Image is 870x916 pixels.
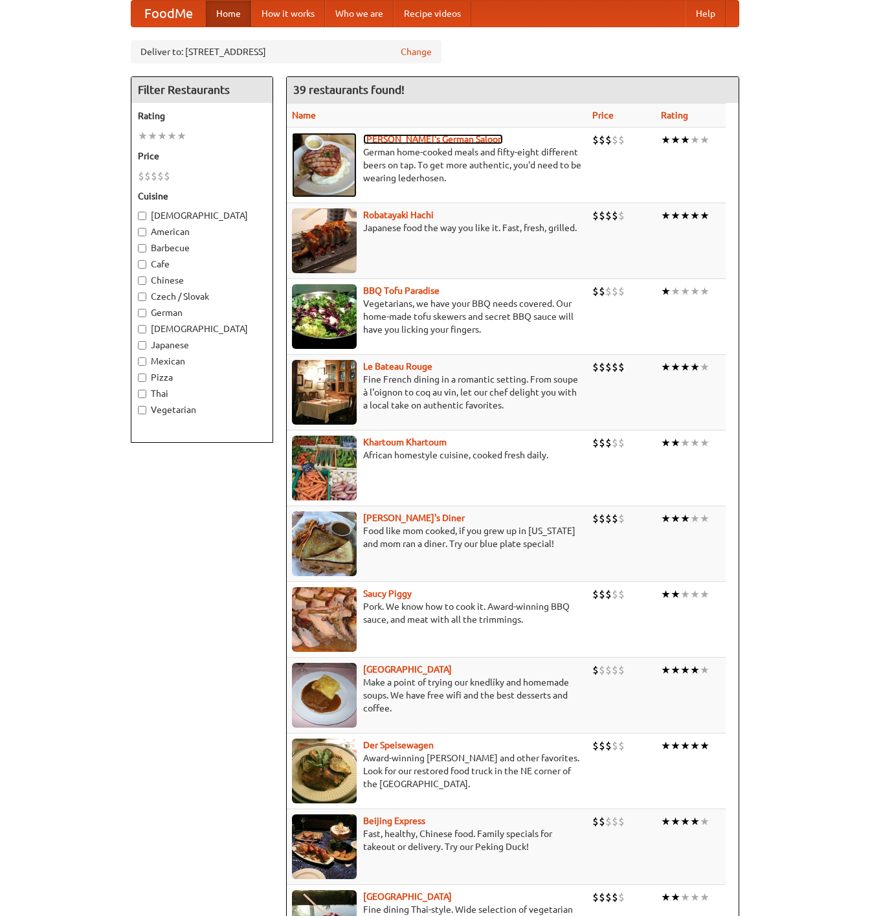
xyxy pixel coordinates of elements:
div: Deliver to: [STREET_ADDRESS] [131,40,441,63]
p: Fine French dining in a romantic setting. From soupe à l'oignon to coq au vin, let our chef delig... [292,373,582,412]
img: robatayaki.jpg [292,208,357,273]
label: Chinese [138,274,266,287]
li: ★ [700,133,709,147]
input: Barbecue [138,244,146,252]
input: American [138,228,146,236]
li: ★ [671,739,680,753]
li: ★ [671,587,680,601]
li: $ [618,436,625,450]
li: $ [618,587,625,601]
li: ★ [167,129,177,143]
h5: Price [138,150,266,162]
a: [GEOGRAPHIC_DATA] [363,664,452,675]
li: ★ [680,511,690,526]
li: $ [599,814,605,829]
li: $ [592,133,599,147]
b: Der Speisewagen [363,740,434,750]
a: [GEOGRAPHIC_DATA] [363,891,452,902]
li: $ [592,739,599,753]
a: Le Bateau Rouge [363,361,432,372]
li: $ [144,169,151,183]
label: American [138,225,266,238]
img: khartoum.jpg [292,436,357,500]
img: beijing.jpg [292,814,357,879]
li: $ [605,133,612,147]
p: African homestyle cuisine, cooked fresh daily. [292,449,582,462]
li: $ [612,133,618,147]
input: Vegetarian [138,406,146,414]
li: ★ [177,129,186,143]
li: ★ [661,663,671,677]
li: $ [605,436,612,450]
li: ★ [700,360,709,374]
h5: Rating [138,109,266,122]
a: FoodMe [131,1,206,27]
b: Beijing Express [363,816,425,826]
li: $ [618,663,625,677]
li: ★ [157,129,167,143]
img: tofuparadise.jpg [292,284,357,349]
p: Japanese food the way you like it. Fast, fresh, grilled. [292,221,582,234]
li: ★ [661,208,671,223]
li: ★ [671,511,680,526]
li: $ [612,739,618,753]
a: [PERSON_NAME]'s Diner [363,513,465,523]
li: $ [618,511,625,526]
input: Thai [138,390,146,398]
label: Pizza [138,371,266,384]
input: German [138,309,146,317]
li: ★ [700,284,709,298]
li: $ [599,587,605,601]
li: $ [612,663,618,677]
li: ★ [690,284,700,298]
li: ★ [671,890,680,904]
li: ★ [680,208,690,223]
label: German [138,306,266,319]
img: speisewagen.jpg [292,739,357,803]
li: $ [592,360,599,374]
li: $ [612,436,618,450]
li: $ [618,814,625,829]
li: ★ [671,436,680,450]
li: ★ [661,284,671,298]
li: ★ [661,133,671,147]
li: $ [618,739,625,753]
a: Saucy Piggy [363,588,412,599]
li: ★ [700,739,709,753]
a: [PERSON_NAME]'s German Saloon [363,134,503,144]
input: Japanese [138,341,146,350]
li: $ [605,208,612,223]
a: BBQ Tofu Paradise [363,285,440,296]
b: Khartoum Khartoum [363,437,447,447]
a: Price [592,110,614,120]
img: bateaurouge.jpg [292,360,357,425]
a: Robatayaki Hachi [363,210,434,220]
li: $ [612,587,618,601]
label: Vegetarian [138,403,266,416]
li: $ [592,587,599,601]
label: Mexican [138,355,266,368]
li: ★ [690,360,700,374]
li: $ [612,814,618,829]
li: $ [612,360,618,374]
li: ★ [661,511,671,526]
li: $ [618,890,625,904]
li: ★ [680,663,690,677]
li: $ [599,284,605,298]
li: $ [618,208,625,223]
li: $ [618,360,625,374]
li: $ [592,663,599,677]
label: Japanese [138,339,266,352]
li: ★ [661,587,671,601]
label: [DEMOGRAPHIC_DATA] [138,209,266,222]
li: $ [599,663,605,677]
p: Food like mom cooked, if you grew up in [US_STATE] and mom ran a diner. Try our blue plate special! [292,524,582,550]
a: Change [401,45,432,58]
li: $ [612,284,618,298]
li: $ [612,890,618,904]
label: [DEMOGRAPHIC_DATA] [138,322,266,335]
li: ★ [690,208,700,223]
li: ★ [690,890,700,904]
